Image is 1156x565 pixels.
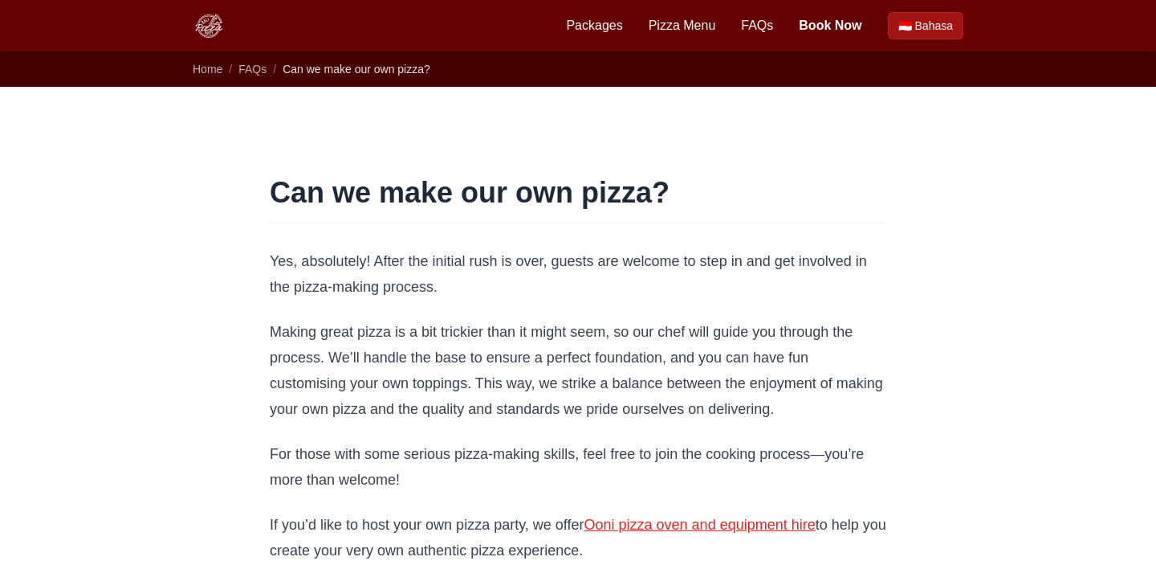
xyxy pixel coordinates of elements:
[238,63,267,76] a: FAQs
[229,61,232,77] li: /
[270,512,886,563] p: If you’d like to host your own pizza party, we offer to help you create your very own authentic p...
[799,16,861,35] a: Book Now
[270,248,886,300] p: Yes, absolutely! After the initial rush is over, guests are welcome to step in and get involved i...
[270,441,886,493] p: For those with some serious pizza-making skills, feel free to join the cooking process—you’re mor...
[566,16,622,35] a: Packages
[741,16,773,35] a: FAQs
[888,12,963,39] a: Beralih ke Bahasa Indonesia
[273,61,276,77] li: /
[584,517,816,533] a: Ooni pizza oven and equipment hire
[283,63,430,76] span: Can we make our own pizza?
[270,177,886,209] h1: Can we make our own pizza?
[270,319,886,422] p: Making great pizza is a bit trickier than it might seem, so our chef will guide you through the p...
[193,63,222,76] a: Home
[915,18,953,34] span: Bahasa
[649,16,716,35] a: Pizza Menu
[193,10,225,42] img: Bali Pizza Party Logo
